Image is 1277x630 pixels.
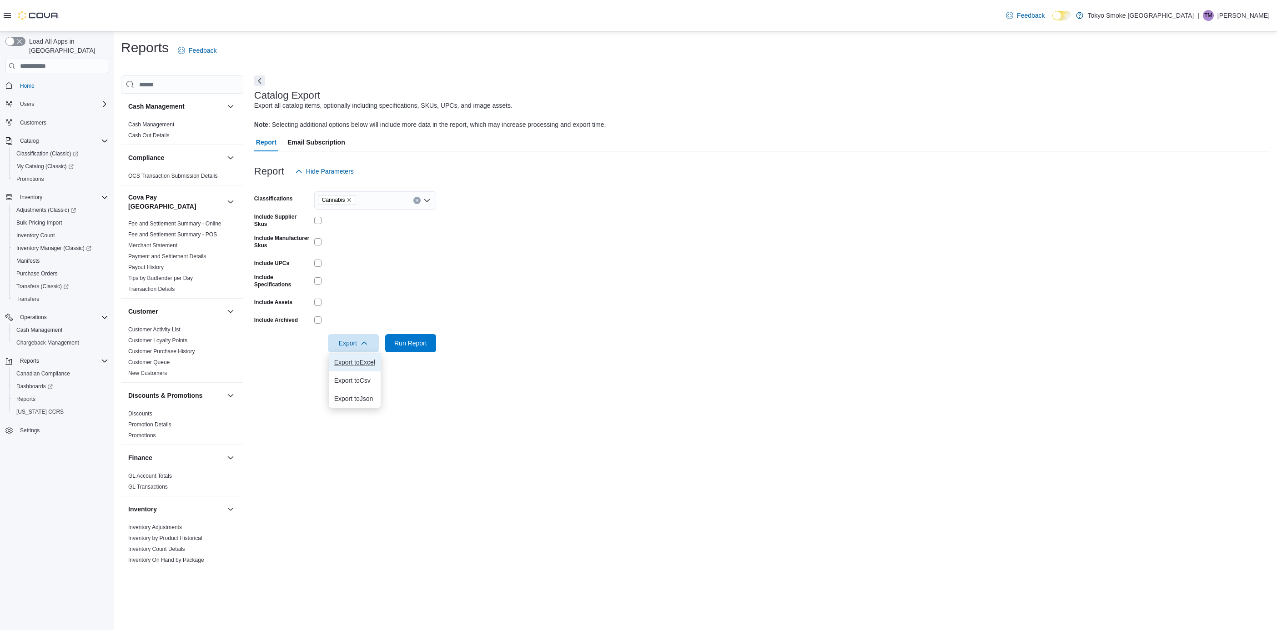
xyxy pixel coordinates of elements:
[20,82,35,90] span: Home
[16,326,62,334] span: Cash Management
[128,432,156,439] a: Promotions
[128,546,185,552] a: Inventory Count Details
[128,472,172,480] span: GL Account Totals
[2,355,112,367] button: Reports
[13,268,108,279] span: Purchase Orders
[13,217,108,228] span: Bulk Pricing Import
[128,153,164,162] h3: Compliance
[329,371,381,390] button: Export toCsv
[13,281,72,292] a: Transfers (Classic)
[13,394,108,405] span: Reports
[16,257,40,265] span: Manifests
[254,274,311,288] label: Include Specifications
[225,101,236,112] button: Cash Management
[16,395,35,403] span: Reports
[254,316,298,324] label: Include Archived
[1204,10,1212,21] span: TM
[287,133,345,151] span: Email Subscription
[16,425,43,436] a: Settings
[254,166,284,177] h3: Report
[394,339,427,348] span: Run Report
[128,421,171,428] a: Promotion Details
[225,452,236,463] button: Finance
[128,535,202,541] a: Inventory by Product Historical
[9,229,112,242] button: Inventory Count
[2,98,112,110] button: Users
[9,204,112,216] a: Adjustments (Classic)
[128,483,168,490] span: GL Transactions
[128,231,217,238] a: Fee and Settlement Summary - POS
[128,556,204,564] span: Inventory On Hand by Package
[13,243,95,254] a: Inventory Manager (Classic)
[13,205,108,215] span: Adjustments (Classic)
[329,353,381,371] button: Export toExcel
[16,192,46,203] button: Inventory
[121,218,243,298] div: Cova Pay [GEOGRAPHIC_DATA]
[16,99,108,110] span: Users
[254,299,292,306] label: Include Assets
[128,132,170,139] a: Cash Out Details
[16,192,108,203] span: Inventory
[254,213,311,228] label: Include Supplier Skus
[128,535,202,542] span: Inventory by Product Historical
[16,245,91,252] span: Inventory Manager (Classic)
[13,230,59,241] a: Inventory Count
[13,337,108,348] span: Chargeback Management
[128,545,185,553] span: Inventory Count Details
[13,268,61,279] a: Purchase Orders
[306,167,354,176] span: Hide Parameters
[9,280,112,293] a: Transfers (Classic)
[128,473,172,479] a: GL Account Totals
[225,196,236,207] button: Cova Pay [GEOGRAPHIC_DATA]
[225,504,236,515] button: Inventory
[128,410,152,417] span: Discounts
[128,505,157,514] h3: Inventory
[2,424,112,437] button: Settings
[16,99,38,110] button: Users
[334,359,375,366] span: Export to Excel
[13,255,43,266] a: Manifests
[1197,10,1199,21] p: |
[128,121,174,128] a: Cash Management
[128,275,193,282] span: Tips by Budtender per Day
[1203,10,1214,21] div: Taylor Murphy
[9,173,112,185] button: Promotions
[9,393,112,405] button: Reports
[16,135,42,146] button: Catalog
[13,406,67,417] a: [US_STATE] CCRS
[9,242,112,255] a: Inventory Manager (Classic)
[16,135,108,146] span: Catalog
[16,150,78,157] span: Classification (Classic)
[16,163,74,170] span: My Catalog (Classic)
[128,359,170,366] span: Customer Queue
[128,102,185,111] h3: Cash Management
[16,312,50,323] button: Operations
[9,336,112,349] button: Chargeback Management
[128,102,223,111] button: Cash Management
[128,337,187,344] a: Customer Loyalty Points
[292,162,357,180] button: Hide Parameters
[128,173,218,179] a: OCS Transaction Submission Details
[128,193,223,211] h3: Cova Pay [GEOGRAPHIC_DATA]
[423,197,431,204] button: Open list of options
[16,117,50,128] a: Customers
[254,101,606,130] div: Export all catalog items, optionally including specifications, SKUs, UPCs, and image assets. : Se...
[20,314,47,321] span: Operations
[20,119,46,126] span: Customers
[121,170,243,185] div: Compliance
[16,80,38,91] a: Home
[9,380,112,393] a: Dashboards
[225,152,236,163] button: Compliance
[128,153,223,162] button: Compliance
[16,312,108,323] span: Operations
[128,253,206,260] a: Payment and Settlement Details
[13,205,80,215] a: Adjustments (Classic)
[16,270,58,277] span: Purchase Orders
[128,264,164,270] a: Payout History
[13,174,48,185] a: Promotions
